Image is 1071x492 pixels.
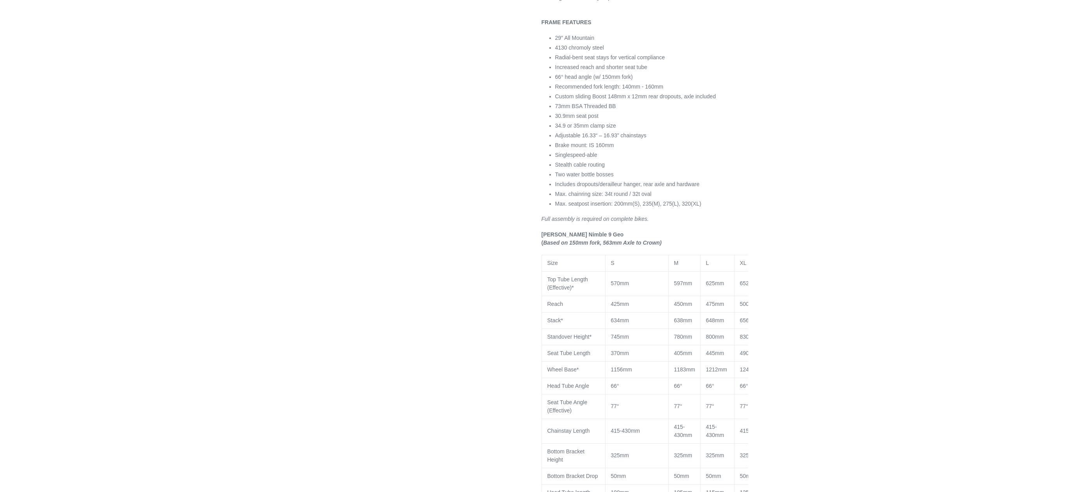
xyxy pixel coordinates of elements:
span: 745mm [611,334,629,340]
span: 30.9mm seat post [555,113,598,119]
span: Max. seatpost insertion: 200mm(S), 235(M), 275(L), 320(XL) [555,201,701,207]
span: 500mm [740,301,758,307]
li: Brake mount: IS 160mm [555,141,748,149]
span: 415-430mm [611,428,640,434]
span: 4130 chromoly steel [555,44,604,51]
span: Seat Tube Angle (Effective) [547,399,588,414]
span: 66° [706,383,714,389]
span: 50mm [740,473,755,479]
span: 66° [740,383,748,389]
span: Adjustable 16.33“ – 16.93” chainstays [555,132,646,139]
span: Head Tube Angle [547,383,589,389]
td: Bottom Bracket Height [542,443,605,468]
span: 77° [611,403,619,409]
span: 66° [611,383,619,389]
td: Size [542,255,605,271]
span: 50mm [706,473,721,479]
span: 50mm [674,473,689,479]
span: 415-430mm [706,424,724,438]
td: L [700,255,734,271]
span: 597mm [674,280,692,286]
td: XL [734,255,785,271]
span: 830mm [740,334,758,340]
span: 73mm BSA Threaded BB [555,103,616,109]
span: 77° [706,403,714,409]
span: Singlespeed-able [555,152,597,158]
span: 656mm [740,317,758,323]
span: 1183mm [674,366,695,373]
span: Stealth cable routing [555,162,605,168]
li: Two water bottle bosses [555,171,748,179]
span: 475mm [706,301,724,307]
span: 50mm [611,473,626,479]
span: 1156mm [611,366,632,373]
span: Wheel Base* [547,366,579,373]
span: 29″ All Mountain [555,35,595,41]
span: Radial-bent seat stays for vertical compliance [555,54,665,60]
span: Seat Tube Length [547,350,591,356]
span: 1212mm [706,366,727,373]
span: 1241mm [740,366,761,373]
span: 34.9 or 35mm clamp size [555,123,616,129]
span: 325mm [611,452,629,458]
i: Based on 150mm fork, 563mm Axle to Crown) [543,240,662,246]
span: Stack* [547,317,563,323]
span: 638mm [674,317,692,323]
span: Chainstay Length [547,428,590,434]
span: 325mm [674,452,692,458]
span: 325mm [740,452,758,458]
span: 405mm [674,350,692,356]
b: [PERSON_NAME] Nimble 9 Geo ( [542,231,624,246]
span: 66° [674,383,682,389]
span: 77° [674,403,682,409]
span: Reach [547,301,563,307]
span: 370mm [611,350,629,356]
em: Full assembly is required on complete bikes. [542,216,649,222]
span: 490mm [740,350,758,356]
span: Recommended fork length: 140mm - 160mm [555,83,664,90]
span: Includes dropouts/derailleur hanger, rear axle and hardware [555,181,699,187]
span: Standover Height* [547,334,592,340]
span: 415-430mm [674,424,692,438]
td: M [668,255,700,271]
span: 445mm [706,350,724,356]
span: Bottom Bracket Drop [547,473,598,479]
span: 652mm [740,280,758,286]
td: S [605,255,668,271]
span: 648mm [706,317,724,323]
span: 325mm [706,452,724,458]
span: 625mm [706,280,724,286]
span: 570mm [611,280,629,286]
span: 450mm [674,301,692,307]
span: 77° [740,403,748,409]
span: Max. chainring size: 34t round / 32t oval [555,191,651,197]
span: 800mm [706,334,724,340]
span: 415-430mm [740,428,769,434]
span: 634mm [611,317,629,323]
span: Top Tube Length (Effective)* [547,276,588,291]
span: 66° head angle (w/ 150mm fork) [555,74,633,80]
span: Custom sliding Boost 148mm x 12mm rear dropouts, axle included [555,93,716,99]
b: FRAME FEATURES [542,19,591,25]
span: Increased reach and shorter seat tube [555,64,648,70]
span: 780mm [674,334,692,340]
span: 425mm [611,301,629,307]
